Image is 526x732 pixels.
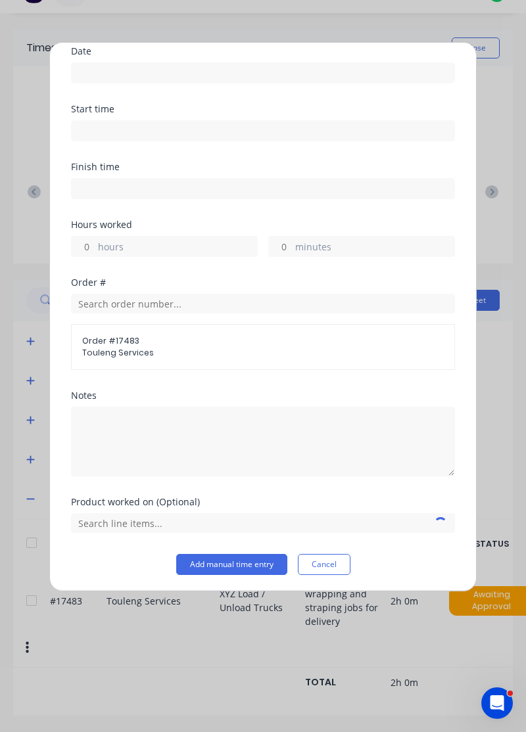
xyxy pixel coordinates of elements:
[71,513,455,533] input: Search line items...
[71,391,455,400] div: Notes
[98,240,257,256] label: hours
[295,240,454,256] label: minutes
[72,237,95,256] input: 0
[82,335,444,347] span: Order # 17483
[71,294,455,313] input: Search order number...
[71,278,455,287] div: Order #
[298,554,350,575] button: Cancel
[82,347,444,359] span: Touleng Services
[71,497,455,507] div: Product worked on (Optional)
[71,162,455,172] div: Finish time
[269,237,292,256] input: 0
[176,554,287,575] button: Add manual time entry
[71,104,455,114] div: Start time
[481,687,513,719] iframe: Intercom live chat
[71,47,455,56] div: Date
[71,220,455,229] div: Hours worked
